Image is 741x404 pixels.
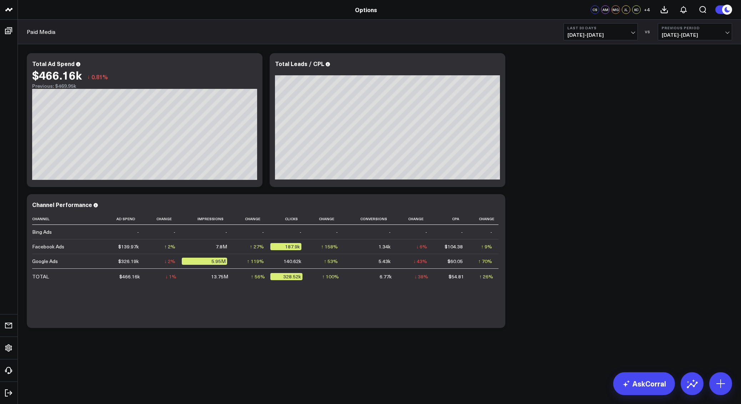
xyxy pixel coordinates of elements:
[479,273,493,280] div: ↑ 26%
[165,273,176,280] div: ↓ 1%
[87,72,90,81] span: ↓
[104,213,145,225] th: Ad Spend
[397,213,434,225] th: Change
[32,213,104,225] th: Channel
[389,228,391,236] div: -
[300,228,301,236] div: -
[118,258,139,265] div: $326.19k
[379,258,391,265] div: 5.43k
[355,6,377,14] a: Options
[32,60,75,67] div: Total Ad Spend
[262,228,264,236] div: -
[234,213,270,225] th: Change
[250,243,264,250] div: ↑ 27%
[642,5,651,14] button: +4
[32,69,82,81] div: $466.16k
[469,213,499,225] th: Change
[225,228,227,236] div: -
[662,26,728,30] b: Previous Period
[416,243,427,250] div: ↓ 6%
[182,258,227,265] div: 5.95M
[32,258,58,265] div: Google Ads
[164,243,175,250] div: ↑ 2%
[145,213,182,225] th: Change
[632,5,641,14] div: KC
[27,28,55,36] a: Paid Media
[174,228,175,236] div: -
[641,30,654,34] div: VS
[182,213,234,225] th: Impressions
[119,273,140,280] div: $466.16k
[308,213,344,225] th: Change
[567,26,634,30] b: Last 30 Days
[32,243,64,250] div: Facebook Ads
[322,273,339,280] div: ↑ 100%
[613,372,675,395] a: AskCorral
[164,258,175,265] div: ↓ 2%
[336,228,338,236] div: -
[564,23,638,40] button: Last 30 Days[DATE]-[DATE]
[379,243,391,250] div: 1.34k
[270,213,308,225] th: Clicks
[32,201,92,208] div: Channel Performance
[91,73,108,81] span: 0.81%
[380,273,392,280] div: 6.77k
[251,273,265,280] div: ↑ 56%
[324,258,338,265] div: ↑ 53%
[445,243,463,250] div: $104.38
[662,32,728,38] span: [DATE] - [DATE]
[344,213,397,225] th: Conversions
[32,228,52,236] div: Bing Ads
[275,60,324,67] div: Total Leads / CPL
[591,5,599,14] div: CS
[32,83,257,89] div: Previous: $469.95k
[284,258,301,265] div: 140.62k
[216,243,227,250] div: 7.8M
[449,273,464,280] div: $54.81
[247,258,264,265] div: ↑ 119%
[622,5,630,14] div: JL
[137,228,139,236] div: -
[414,273,428,280] div: ↓ 38%
[611,5,620,14] div: MG
[270,273,302,280] div: 328.52k
[644,7,650,12] span: + 4
[321,243,338,250] div: ↑ 158%
[425,228,427,236] div: -
[481,243,492,250] div: ↑ 9%
[32,273,49,280] div: TOTAL
[461,228,463,236] div: -
[658,23,732,40] button: Previous Period[DATE]-[DATE]
[490,228,492,236] div: -
[270,243,301,250] div: 187.9k
[118,243,139,250] div: $139.97k
[413,258,427,265] div: ↓ 43%
[211,273,228,280] div: 13.75M
[601,5,610,14] div: AM
[478,258,492,265] div: ↑ 70%
[567,32,634,38] span: [DATE] - [DATE]
[434,213,469,225] th: Cpa
[447,258,463,265] div: $60.05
